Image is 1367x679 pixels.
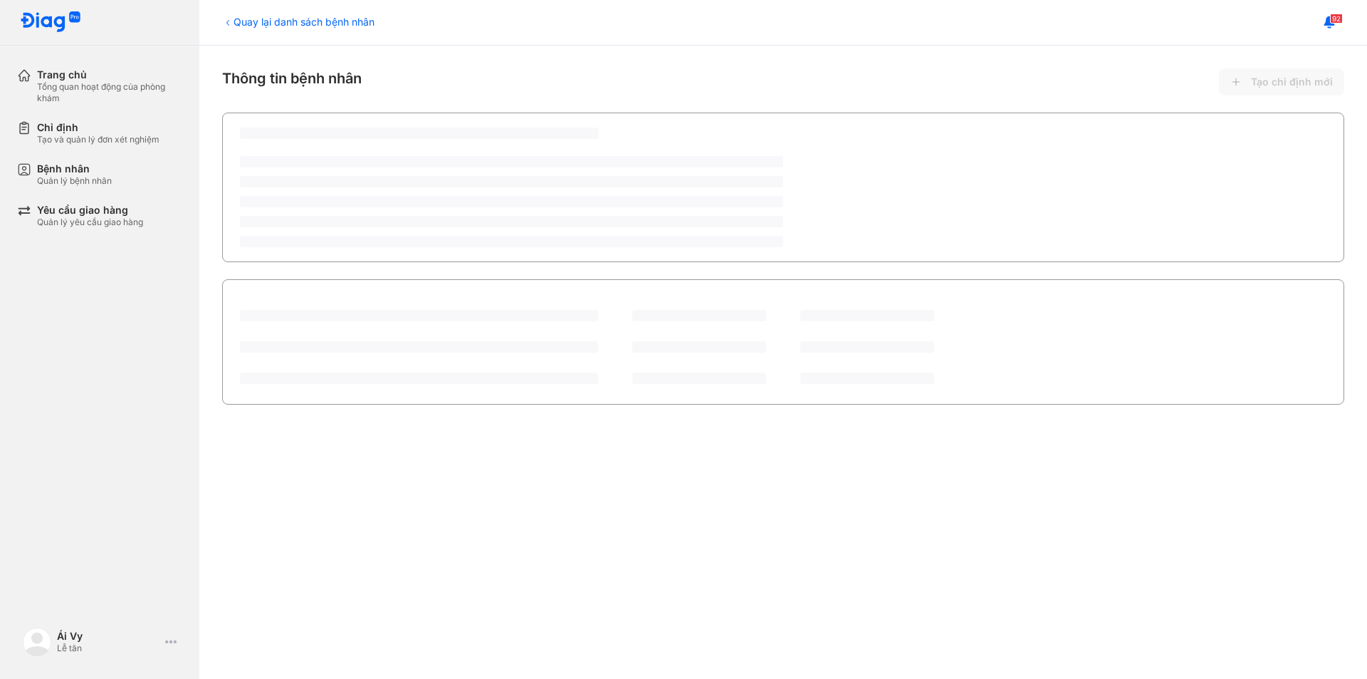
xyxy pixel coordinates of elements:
[1251,76,1333,88] span: Tạo chỉ định mới
[37,68,182,81] div: Trang chủ
[23,628,51,656] img: logo
[632,310,766,321] span: ‌
[37,175,112,187] div: Quản lý bệnh nhân
[240,216,783,227] span: ‌
[57,630,159,643] div: Ái Vy
[240,128,599,139] span: ‌
[240,176,783,187] span: ‌
[222,14,375,29] div: Quay lại danh sách bệnh nhân
[37,204,143,217] div: Yêu cầu giao hàng
[240,156,783,167] span: ‌
[37,162,112,175] div: Bệnh nhân
[632,373,766,384] span: ‌
[37,121,159,134] div: Chỉ định
[37,81,182,104] div: Tổng quan hoạt động của phòng khám
[57,643,159,654] div: Lễ tân
[800,341,934,353] span: ‌
[1219,68,1344,95] button: Tạo chỉ định mới
[240,293,326,310] div: Lịch sử chỉ định
[632,341,766,353] span: ‌
[240,196,783,207] span: ‌
[800,310,934,321] span: ‌
[222,68,1344,95] div: Thông tin bệnh nhân
[800,373,934,384] span: ‌
[37,134,159,145] div: Tạo và quản lý đơn xét nghiệm
[20,11,81,33] img: logo
[240,341,598,353] span: ‌
[240,310,598,321] span: ‌
[240,373,598,384] span: ‌
[37,217,143,228] div: Quản lý yêu cầu giao hàng
[240,236,783,247] span: ‌
[1330,14,1343,24] span: 92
